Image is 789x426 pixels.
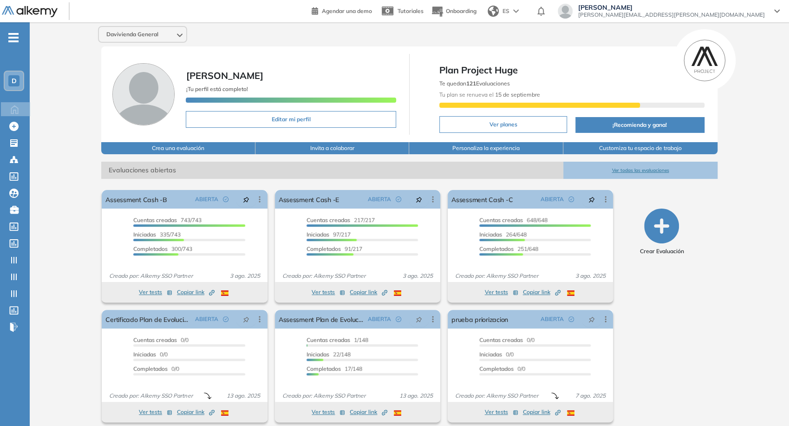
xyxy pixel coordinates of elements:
[523,287,561,298] button: Copiar link
[322,7,372,14] span: Agendar una demo
[223,197,228,202] span: check-circle
[439,80,510,87] span: Te quedan Evaluaciones
[133,231,181,238] span: 335/743
[186,111,396,128] button: Editar mi perfil
[494,91,540,98] b: 15 de septiembre
[133,216,177,223] span: Cuentas creadas
[105,310,191,328] a: Certificado Plan de Evolución Profesional
[350,406,387,418] button: Copiar link
[575,117,704,133] button: ¡Recomienda y gana!
[416,315,422,323] span: pushpin
[567,290,574,296] img: ESP
[394,290,401,296] img: ESP
[186,70,263,81] span: [PERSON_NAME]
[568,197,574,202] span: check-circle
[101,142,255,154] button: Crea una evaluación
[439,63,704,77] span: Plan Project Huge
[399,272,437,280] span: 3 ago. 2025
[306,216,350,223] span: Cuentas creadas
[243,315,249,323] span: pushpin
[133,351,156,358] span: Iniciadas
[523,408,561,416] span: Copiar link
[221,410,228,416] img: ESP
[451,310,508,328] a: prueba priorizacion
[306,245,362,252] span: 91/217
[279,310,364,328] a: Assessment Plan de Evolución Profesional
[568,316,574,322] span: check-circle
[133,216,202,223] span: 743/743
[368,315,391,323] span: ABIERTA
[8,37,19,39] i: -
[396,197,401,202] span: check-circle
[306,336,368,343] span: 1/148
[409,312,429,327] button: pushpin
[394,410,401,416] img: ESP
[479,351,514,358] span: 0/0
[105,272,196,280] span: Creado por: Alkemy SSO Partner
[306,351,351,358] span: 22/148
[350,287,387,298] button: Copiar link
[479,336,523,343] span: Cuentas creadas
[177,406,215,418] button: Copiar link
[243,196,249,203] span: pushpin
[350,288,387,296] span: Copiar link
[451,392,542,400] span: Creado por: Alkemy SSO Partner
[223,392,264,400] span: 13 ago. 2025
[479,336,535,343] span: 0/0
[306,216,375,223] span: 217/217
[306,365,362,372] span: 17/148
[112,63,175,125] img: Foto de perfil
[466,80,476,87] b: 121
[431,1,476,21] button: Onboarding
[572,392,609,400] span: 7 ago. 2025
[439,116,567,133] button: Ver planes
[513,9,519,13] img: arrow
[133,365,168,372] span: Completados
[133,336,177,343] span: Cuentas creadas
[451,272,542,280] span: Creado por: Alkemy SSO Partner
[523,406,561,418] button: Copiar link
[133,245,168,252] span: Completados
[563,142,717,154] button: Customiza tu espacio de trabajo
[236,312,256,327] button: pushpin
[105,190,167,209] a: Assessment Cash -B
[101,162,563,179] span: Evaluaciones abiertas
[306,336,350,343] span: Cuentas creadas
[479,245,514,252] span: Completados
[488,6,499,17] img: world
[133,245,192,252] span: 300/743
[639,209,684,256] button: Crear Evaluación
[523,288,561,296] span: Copiar link
[416,196,422,203] span: pushpin
[133,336,189,343] span: 0/0
[279,272,369,280] span: Creado por: Alkemy SSO Partner
[502,7,509,15] span: ES
[479,245,538,252] span: 251/648
[479,365,525,372] span: 0/0
[581,192,602,207] button: pushpin
[195,315,218,323] span: ABIERTA
[409,192,429,207] button: pushpin
[312,5,372,16] a: Agendar una demo
[105,392,196,400] span: Creado por: Alkemy SSO Partner
[541,195,564,203] span: ABIERTA
[306,231,329,238] span: Iniciadas
[133,351,168,358] span: 0/0
[485,406,518,418] button: Ver tests
[139,406,172,418] button: Ver tests
[306,245,341,252] span: Completados
[578,11,765,19] span: [PERSON_NAME][EMAIL_ADDRESS][PERSON_NAME][DOMAIN_NAME]
[2,6,58,18] img: Logo
[639,247,684,256] span: Crear Evaluación
[133,365,179,372] span: 0/0
[312,406,345,418] button: Ver tests
[479,216,548,223] span: 648/648
[572,272,609,280] span: 3 ago. 2025
[396,316,401,322] span: check-circle
[226,272,264,280] span: 3 ago. 2025
[177,288,215,296] span: Copiar link
[439,91,540,98] span: Tu plan se renueva el
[279,190,339,209] a: Assessment Cash -E
[479,216,523,223] span: Cuentas creadas
[588,196,595,203] span: pushpin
